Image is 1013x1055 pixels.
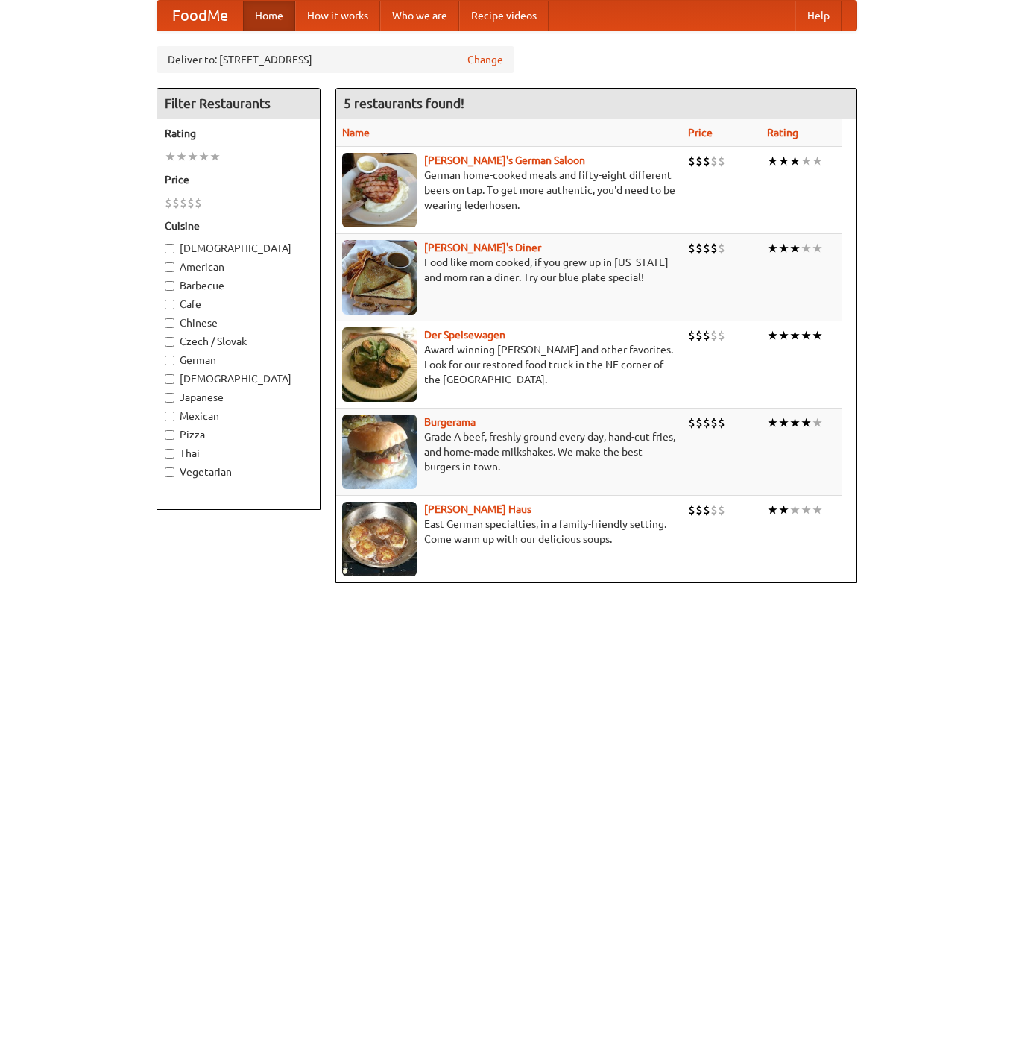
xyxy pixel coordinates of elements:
[165,218,312,233] h5: Cuisine
[718,153,725,169] li: $
[344,96,464,110] ng-pluralize: 5 restaurants found!
[789,502,801,518] li: ★
[812,502,823,518] li: ★
[710,502,718,518] li: $
[778,415,789,431] li: ★
[165,241,312,256] label: [DEMOGRAPHIC_DATA]
[157,1,243,31] a: FoodMe
[165,371,312,386] label: [DEMOGRAPHIC_DATA]
[688,153,695,169] li: $
[342,342,676,387] p: Award-winning [PERSON_NAME] and other favorites. Look for our restored food truck in the NE corne...
[812,415,823,431] li: ★
[710,240,718,256] li: $
[789,327,801,344] li: ★
[342,429,676,474] p: Grade A beef, freshly ground every day, hand-cut fries, and home-made milkshakes. We make the bes...
[778,502,789,518] li: ★
[688,415,695,431] li: $
[157,89,320,119] h4: Filter Restaurants
[209,148,221,165] li: ★
[198,148,209,165] li: ★
[767,240,778,256] li: ★
[718,502,725,518] li: $
[165,262,174,272] input: American
[767,502,778,518] li: ★
[710,153,718,169] li: $
[165,334,312,349] label: Czech / Slovak
[424,242,541,253] b: [PERSON_NAME]'s Diner
[165,464,312,479] label: Vegetarian
[801,327,812,344] li: ★
[165,390,312,405] label: Japanese
[767,327,778,344] li: ★
[165,172,312,187] h5: Price
[165,244,174,253] input: [DEMOGRAPHIC_DATA]
[165,412,174,421] input: Mexican
[165,393,174,403] input: Japanese
[165,148,176,165] li: ★
[424,154,585,166] a: [PERSON_NAME]'s German Saloon
[703,153,710,169] li: $
[342,517,676,547] p: East German specialties, in a family-friendly setting. Come warm up with our delicious soups.
[695,415,703,431] li: $
[165,315,312,330] label: Chinese
[165,297,312,312] label: Cafe
[424,329,505,341] a: Der Speisewagen
[165,195,172,211] li: $
[342,255,676,285] p: Food like mom cooked, if you grew up in [US_STATE] and mom ran a diner. Try our blue plate special!
[243,1,295,31] a: Home
[789,240,801,256] li: ★
[778,327,789,344] li: ★
[342,153,417,227] img: esthers.jpg
[165,430,174,440] input: Pizza
[165,259,312,274] label: American
[165,318,174,328] input: Chinese
[467,52,503,67] a: Change
[342,240,417,315] img: sallys.jpg
[165,337,174,347] input: Czech / Slovak
[157,46,514,73] div: Deliver to: [STREET_ADDRESS]
[688,127,713,139] a: Price
[688,502,695,518] li: $
[342,415,417,489] img: burgerama.jpg
[165,409,312,423] label: Mexican
[703,240,710,256] li: $
[380,1,459,31] a: Who we are
[688,240,695,256] li: $
[165,281,174,291] input: Barbecue
[795,1,842,31] a: Help
[695,327,703,344] li: $
[778,153,789,169] li: ★
[703,327,710,344] li: $
[688,327,695,344] li: $
[424,503,531,515] a: [PERSON_NAME] Haus
[703,502,710,518] li: $
[165,356,174,365] input: German
[703,415,710,431] li: $
[165,467,174,477] input: Vegetarian
[718,327,725,344] li: $
[801,415,812,431] li: ★
[165,449,174,459] input: Thai
[342,168,676,212] p: German home-cooked meals and fifty-eight different beers on tap. To get more authentic, you'd nee...
[812,327,823,344] li: ★
[195,195,202,211] li: $
[710,327,718,344] li: $
[172,195,180,211] li: $
[695,153,703,169] li: $
[295,1,380,31] a: How it works
[424,416,476,428] a: Burgerama
[165,427,312,442] label: Pizza
[165,374,174,384] input: [DEMOGRAPHIC_DATA]
[165,446,312,461] label: Thai
[459,1,549,31] a: Recipe videos
[767,153,778,169] li: ★
[778,240,789,256] li: ★
[812,240,823,256] li: ★
[789,153,801,169] li: ★
[801,153,812,169] li: ★
[342,327,417,402] img: speisewagen.jpg
[812,153,823,169] li: ★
